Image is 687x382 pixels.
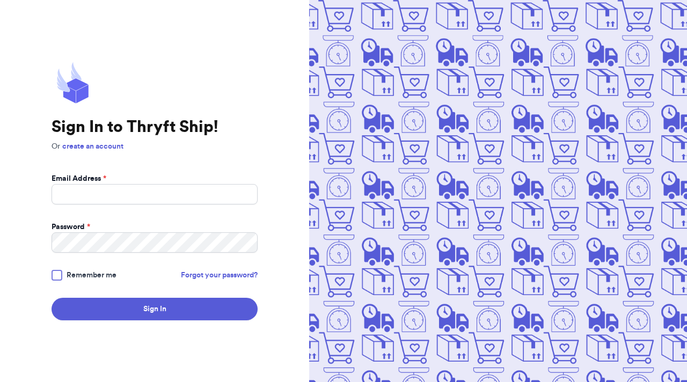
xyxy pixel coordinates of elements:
[67,270,116,281] span: Remember me
[52,141,258,152] p: Or
[62,143,123,150] a: create an account
[52,222,90,232] label: Password
[52,117,258,137] h1: Sign In to Thryft Ship!
[52,298,258,320] button: Sign In
[52,173,106,184] label: Email Address
[181,270,258,281] a: Forgot your password?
